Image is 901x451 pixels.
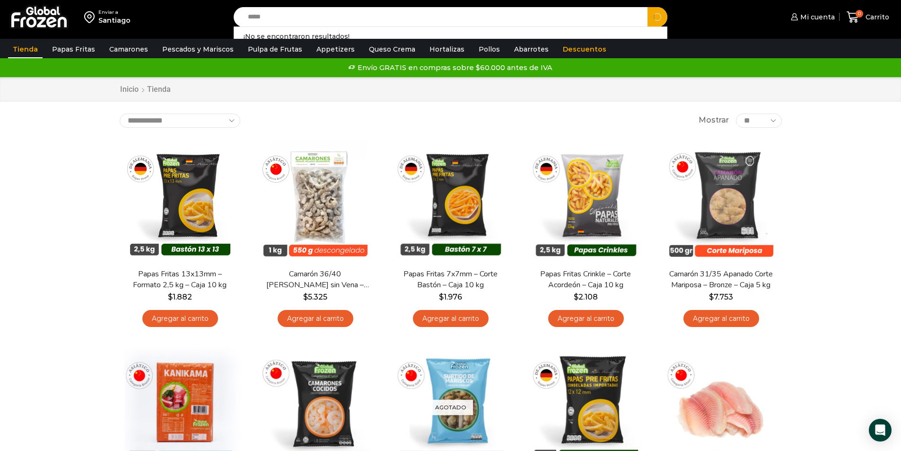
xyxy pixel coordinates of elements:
[699,115,729,126] span: Mostrar
[120,114,240,128] select: Pedido de la tienda
[509,40,553,58] a: Abarrotes
[84,9,98,25] img: address-field-icon.svg
[869,419,892,442] div: Open Intercom Messenger
[261,269,369,291] a: Camarón 36/40 [PERSON_NAME] sin Vena – Bronze – Caja 10 kg
[303,292,327,301] bdi: 5.325
[120,84,171,95] nav: Breadcrumb
[788,8,835,27] a: Mi cuenta
[474,40,505,58] a: Pollos
[105,40,153,58] a: Camarones
[234,32,667,41] div: ¡No se encontraron resultados!
[125,269,234,291] a: Papas Fritas 13x13mm – Formato 2,5 kg – Caja 10 kg
[364,40,420,58] a: Queso Crema
[558,40,611,58] a: Descuentos
[844,6,892,28] a: 0 Carrito
[243,40,307,58] a: Pulpa de Frutas
[709,292,733,301] bdi: 7.753
[666,269,775,291] a: Camarón 31/35 Apanado Corte Mariposa – Bronze – Caja 5 kg
[574,292,598,301] bdi: 2.108
[278,310,353,327] a: Agregar al carrito: “Camarón 36/40 Crudo Pelado sin Vena - Bronze - Caja 10 kg”
[439,292,462,301] bdi: 1.976
[168,292,173,301] span: $
[396,269,505,291] a: Papas Fritas 7x7mm – Corte Bastón – Caja 10 kg
[98,9,131,16] div: Enviar a
[709,292,714,301] span: $
[157,40,238,58] a: Pescados y Mariscos
[142,310,218,327] a: Agregar al carrito: “Papas Fritas 13x13mm - Formato 2,5 kg - Caja 10 kg”
[98,16,131,25] div: Santiago
[856,10,863,18] span: 0
[147,85,171,94] h1: Tienda
[312,40,359,58] a: Appetizers
[303,292,308,301] span: $
[413,310,489,327] a: Agregar al carrito: “Papas Fritas 7x7mm - Corte Bastón - Caja 10 kg”
[429,400,473,416] p: Agotado
[548,310,624,327] a: Agregar al carrito: “Papas Fritas Crinkle - Corte Acordeón - Caja 10 kg”
[863,12,889,22] span: Carrito
[425,40,469,58] a: Hortalizas
[120,84,139,95] a: Inicio
[8,40,43,58] a: Tienda
[647,7,667,27] button: Search button
[439,292,444,301] span: $
[574,292,578,301] span: $
[798,12,835,22] span: Mi cuenta
[531,269,640,291] a: Papas Fritas Crinkle – Corte Acordeón – Caja 10 kg
[168,292,192,301] bdi: 1.882
[683,310,759,327] a: Agregar al carrito: “Camarón 31/35 Apanado Corte Mariposa - Bronze - Caja 5 kg”
[47,40,100,58] a: Papas Fritas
